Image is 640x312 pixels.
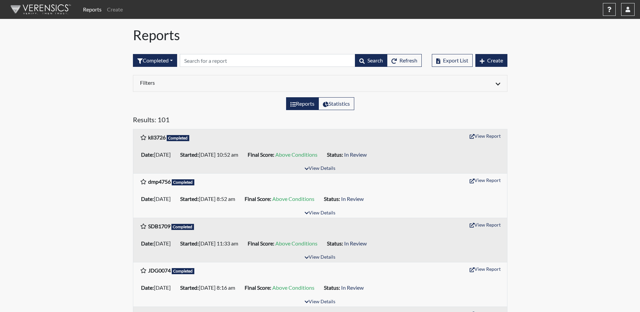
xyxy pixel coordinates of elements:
li: [DATE] 8:16 am [177,282,242,293]
span: Search [367,57,383,63]
button: Export List [432,54,473,67]
b: Final Score: [245,284,271,291]
b: Date: [141,240,154,246]
span: In Review [341,196,364,202]
span: Create [487,57,503,63]
button: View Report [467,131,504,141]
a: Create [104,3,126,16]
button: View Report [467,175,504,185]
button: View Report [467,219,504,230]
b: dmp4756 [148,178,171,185]
button: Search [355,54,387,67]
b: Date: [141,196,154,202]
b: Final Score: [248,240,274,246]
li: [DATE] [138,149,177,160]
span: Above Conditions [272,284,314,291]
h5: Results: 101 [133,115,507,126]
b: Status: [327,240,343,246]
button: View Details [302,253,338,262]
li: [DATE] [138,282,177,293]
b: Status: [324,196,340,202]
span: Refresh [399,57,417,63]
b: SDB1709 [148,223,170,229]
button: View Details [302,209,338,218]
div: Click to expand/collapse filters [135,79,505,87]
b: Started: [180,284,199,291]
b: JDG0074 [148,267,171,274]
b: Final Score: [248,151,274,158]
b: Started: [180,151,199,158]
label: View statistics about completed interviews [318,97,354,110]
span: In Review [341,284,364,291]
span: Above Conditions [275,151,317,158]
span: Completed [171,224,194,230]
h6: Filters [140,79,315,86]
b: Date: [141,151,154,158]
input: Search by Registration ID, Interview Number, or Investigation Name. [180,54,355,67]
button: Create [475,54,507,67]
li: [DATE] 10:52 am [177,149,245,160]
b: Final Score: [245,196,271,202]
span: Completed [172,268,195,274]
a: Reports [80,3,104,16]
li: [DATE] [138,238,177,249]
b: Started: [180,240,199,246]
span: In Review [344,151,367,158]
label: View the list of reports [286,97,319,110]
span: Completed [172,179,195,185]
b: kll3726 [148,134,166,140]
span: Above Conditions [275,240,317,246]
button: Completed [133,54,177,67]
span: Above Conditions [272,196,314,202]
button: View Report [467,264,504,274]
li: [DATE] 8:52 am [177,193,242,204]
button: View Details [302,164,338,173]
button: View Details [302,297,338,307]
span: Export List [443,57,468,63]
li: [DATE] [138,193,177,204]
b: Status: [327,151,343,158]
b: Started: [180,196,199,202]
b: Date: [141,284,154,291]
button: Refresh [387,54,422,67]
div: Filter by interview status [133,54,177,67]
span: In Review [344,240,367,246]
span: Completed [167,135,190,141]
h1: Reports [133,27,507,43]
b: Status: [324,284,340,291]
li: [DATE] 11:33 am [177,238,245,249]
